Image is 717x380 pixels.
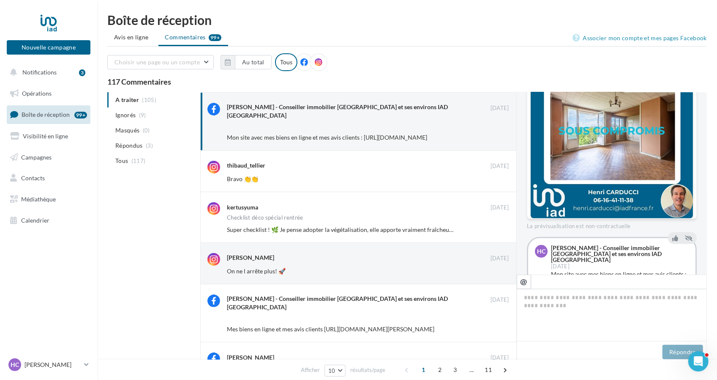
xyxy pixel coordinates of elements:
[131,157,146,164] span: (117)
[527,219,697,230] div: La prévisualisation est non-contractuelle
[24,14,41,20] div: v 4.0.25
[521,278,528,285] i: @
[22,69,57,76] span: Notifications
[5,85,92,102] a: Opérations
[35,49,42,56] img: tab_domain_overview_orange.svg
[491,204,509,212] span: [DATE]
[227,215,303,220] div: Checklist déco spécial rentrée
[301,366,320,374] span: Afficher
[114,33,149,41] span: Avis en ligne
[11,361,19,369] span: HC
[227,134,427,141] span: Mon site avec mes biens en ligne et mes avis clients : [URL][DOMAIN_NAME]
[14,14,20,20] img: logo_orange.svg
[115,58,200,66] span: Choisir une page ou un compte
[227,353,274,362] div: [PERSON_NAME]
[491,105,509,112] span: [DATE]
[79,69,85,76] div: 3
[7,357,90,373] a: HC [PERSON_NAME]
[74,112,87,118] div: 99+
[22,22,95,29] div: Domaine: [DOMAIN_NAME]
[517,275,531,289] button: @
[44,50,65,55] div: Domaine
[481,363,495,377] span: 11
[350,366,385,374] span: résultats/page
[491,296,509,304] span: [DATE]
[235,55,272,69] button: Au total
[14,22,20,29] img: website_grey.svg
[221,55,272,69] button: Au total
[573,33,707,43] a: Associer mon compte et mes pages Facebook
[139,112,146,118] span: (9)
[227,226,516,233] span: Super checklist ! 🌿 Je pense adopter la végétalisation, elle apporte vraiment fraîcheur et bien-ê...
[551,245,687,263] div: [PERSON_NAME] - Conseiller immobilier [GEOGRAPHIC_DATA] et ses environs IAD [GEOGRAPHIC_DATA]
[97,49,104,56] img: tab_keywords_by_traffic_grey.svg
[5,105,92,124] a: Boîte de réception99+
[107,14,707,26] div: Boîte de réception
[227,253,274,262] div: [PERSON_NAME]
[491,162,509,170] span: [DATE]
[143,127,150,134] span: (0)
[227,325,434,333] span: Mes biens en ligne et mes avis clients [URL][DOMAIN_NAME][PERSON_NAME]
[5,127,92,145] a: Visibilité en ligne
[328,367,335,374] span: 10
[7,40,90,55] button: Nouvelle campagne
[5,149,92,166] a: Campagnes
[417,363,430,377] span: 1
[448,363,462,377] span: 3
[324,365,346,377] button: 10
[227,295,487,311] div: [PERSON_NAME] - Conseiller immobilier [GEOGRAPHIC_DATA] et ses environs IAD [GEOGRAPHIC_DATA]
[25,361,81,369] p: [PERSON_NAME]
[107,55,214,69] button: Choisir une page ou un compte
[227,103,487,120] div: [PERSON_NAME] - Conseiller immobilier [GEOGRAPHIC_DATA] et ses environs IAD [GEOGRAPHIC_DATA]
[537,247,545,256] span: HC
[21,196,56,203] span: Médiathèque
[23,132,68,140] span: Visibilité en ligne
[21,174,45,182] span: Contacts
[551,270,689,287] div: Mon site avec mes biens en ligne et mes avis clients : [URL][DOMAIN_NAME]
[227,175,258,182] span: Bravo 👏👏
[106,50,128,55] div: Mots-clés
[107,78,707,85] div: 117 Commentaires
[491,255,509,262] span: [DATE]
[115,157,128,165] span: Tous
[115,126,139,135] span: Masqués
[146,142,153,149] span: (3)
[5,63,89,81] button: Notifications 3
[491,354,509,362] span: [DATE]
[227,161,265,170] div: thibaud_tellier
[22,111,70,118] span: Boîte de réception
[551,264,570,269] span: [DATE]
[465,363,478,377] span: ...
[227,203,258,212] div: kertusyuma
[275,53,297,71] div: Tous
[433,363,447,377] span: 2
[688,351,709,372] iframe: Intercom live chat
[115,111,136,119] span: Ignorés
[21,153,52,160] span: Campagnes
[5,169,92,187] a: Contacts
[5,212,92,229] a: Calendrier
[22,90,52,97] span: Opérations
[21,217,49,224] span: Calendrier
[5,190,92,208] a: Médiathèque
[115,141,143,150] span: Répondus
[227,267,286,275] span: On ne l arrête plus! 🚀
[662,345,703,359] button: Répondre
